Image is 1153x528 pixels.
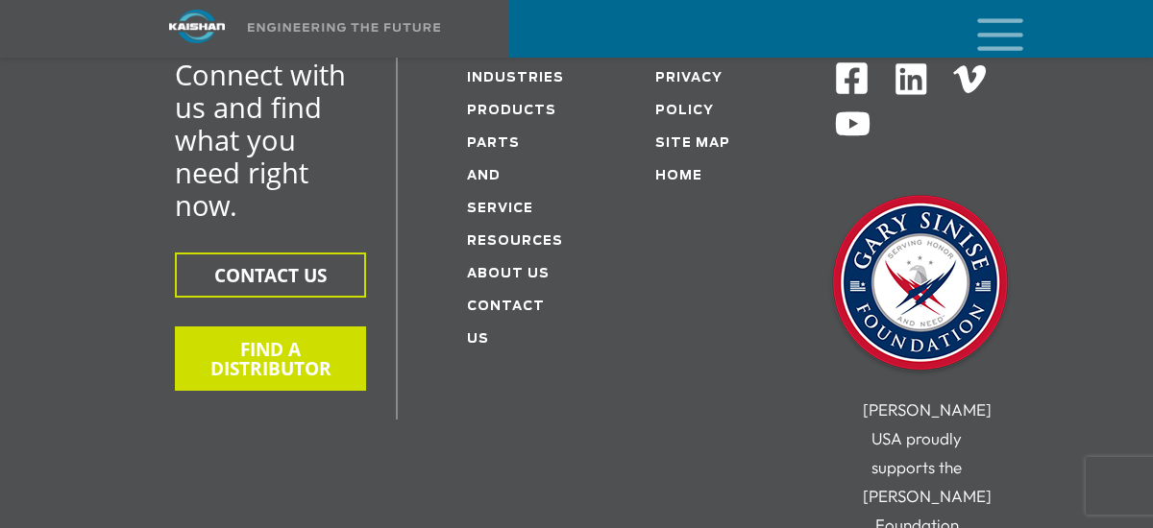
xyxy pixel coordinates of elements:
img: kaishan logo [125,10,269,43]
a: Site Map [655,137,730,150]
img: Gary Sinise Foundation [824,189,1017,381]
img: Facebook [834,60,870,96]
a: mobile menu [969,12,1002,45]
img: Engineering the future [248,23,440,32]
img: Youtube [834,106,871,143]
a: Parts and service [467,137,533,215]
a: Privacy Policy [655,72,723,117]
a: Home [655,170,702,182]
img: Vimeo [953,65,986,93]
button: CONTACT US [175,252,366,298]
img: Linkedin [893,60,930,98]
a: Contact Us [467,300,545,346]
a: Industries [467,72,564,84]
button: FIND A DISTRIBUTOR [175,326,366,391]
a: Products [467,105,556,117]
a: Resources [467,235,563,248]
span: Connect with us and find what you need right now. [175,56,346,224]
a: About Us [467,268,550,280]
